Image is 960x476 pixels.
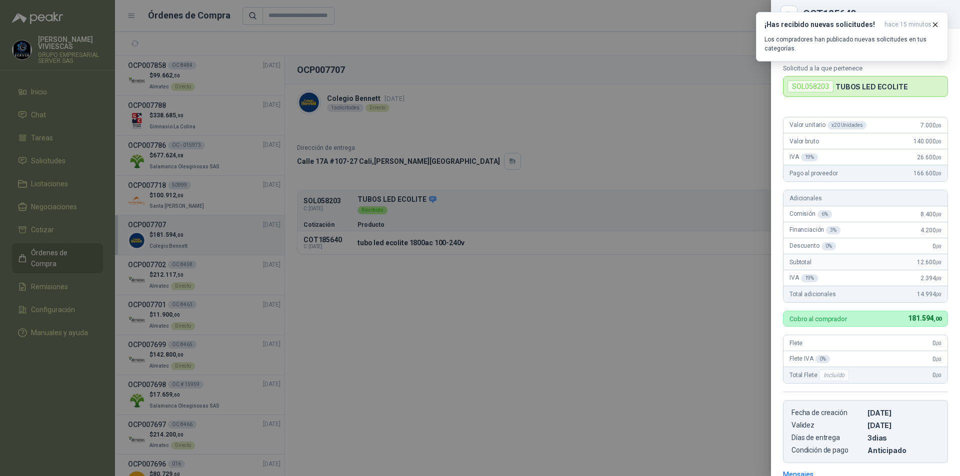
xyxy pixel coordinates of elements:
[920,275,941,282] span: 2.394
[935,260,941,265] span: ,00
[826,226,840,234] div: 3 %
[803,9,948,19] div: COT185640
[783,286,947,302] div: Total adicionales
[764,20,880,29] h3: ¡Has recibido nuevas solicitudes!
[917,154,941,161] span: 26.600
[789,242,836,250] span: Descuento
[791,434,863,442] p: Días de entrega
[787,80,833,92] div: SOL058203
[789,259,811,266] span: Subtotal
[920,122,941,129] span: 7.000
[935,139,941,144] span: ,00
[791,446,863,455] p: Condición de pago
[817,210,832,218] div: 6 %
[935,155,941,160] span: ,00
[935,228,941,233] span: ,00
[935,276,941,281] span: ,00
[827,121,866,129] div: x 20 Unidades
[835,82,908,91] p: TUBOS LED ECOLITE
[935,292,941,297] span: ,00
[791,421,863,430] p: Validez
[935,357,941,362] span: ,00
[801,274,818,282] div: 19 %
[917,259,941,266] span: 12.600
[789,153,818,161] span: IVA
[920,211,941,218] span: 8.400
[933,316,941,322] span: ,00
[819,369,849,381] div: Incluido
[932,356,941,363] span: 0
[935,123,941,128] span: ,00
[917,291,941,298] span: 14.994
[789,274,818,282] span: IVA
[789,355,830,363] span: Flete IVA
[789,121,866,129] span: Valor unitario
[789,316,847,322] p: Cobro al comprador
[920,227,941,234] span: 4.200
[783,8,795,20] button: Close
[783,190,947,206] div: Adicionales
[932,372,941,379] span: 0
[867,421,939,430] p: [DATE]
[764,35,939,53] p: Los compradores han publicado nuevas solicitudes en tus categorías.
[789,226,840,234] span: Financiación
[789,170,838,177] span: Pago al proveedor
[913,170,941,177] span: 166.600
[801,153,818,161] div: 19 %
[789,210,832,218] span: Comisión
[932,243,941,250] span: 0
[791,409,863,417] p: Fecha de creación
[935,341,941,346] span: ,00
[789,138,818,145] span: Valor bruto
[935,373,941,378] span: ,00
[789,369,851,381] span: Total Flete
[756,12,948,61] button: ¡Has recibido nuevas solicitudes!hace 15 minutos Los compradores han publicado nuevas solicitudes...
[935,244,941,249] span: ,00
[884,20,931,29] span: hace 15 minutos
[867,446,939,455] p: Anticipado
[913,138,941,145] span: 140.000
[935,212,941,217] span: ,00
[908,314,941,322] span: 181.594
[932,340,941,347] span: 0
[867,409,939,417] p: [DATE]
[935,171,941,176] span: ,00
[867,434,939,442] p: 3 dias
[815,355,830,363] div: 0 %
[821,242,836,250] div: 0 %
[789,340,802,347] span: Flete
